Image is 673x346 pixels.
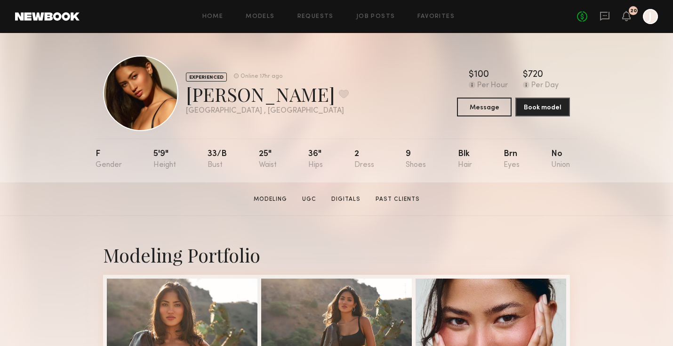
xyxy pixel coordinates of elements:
a: Home [202,14,224,20]
button: Message [457,98,512,116]
a: Requests [297,14,334,20]
div: 5'9" [153,150,176,169]
div: 36" [308,150,323,169]
div: $ [469,70,474,80]
div: 33/b [208,150,227,169]
div: EXPERIENCED [186,73,227,82]
div: Per Day [531,82,559,90]
div: 2 [354,150,374,169]
div: 20 [630,8,637,14]
a: Digitals [328,195,364,204]
div: Online 17hr ago [240,74,282,80]
a: Models [246,14,274,20]
div: $ [523,70,528,80]
a: Modeling [250,195,291,204]
a: Job Posts [356,14,395,20]
div: 100 [474,70,489,80]
div: 720 [528,70,543,80]
div: 25" [259,150,277,169]
div: Brn [504,150,520,169]
div: 9 [406,150,426,169]
a: Past Clients [372,195,424,204]
div: F [96,150,122,169]
a: UGC [298,195,320,204]
a: J [643,9,658,24]
a: Favorites [417,14,455,20]
div: No [551,150,570,169]
div: [GEOGRAPHIC_DATA] , [GEOGRAPHIC_DATA] [186,107,349,115]
button: Book model [515,98,570,116]
div: Modeling Portfolio [103,242,570,267]
div: Blk [458,150,472,169]
div: [PERSON_NAME] [186,82,349,107]
div: Per Hour [477,82,508,90]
